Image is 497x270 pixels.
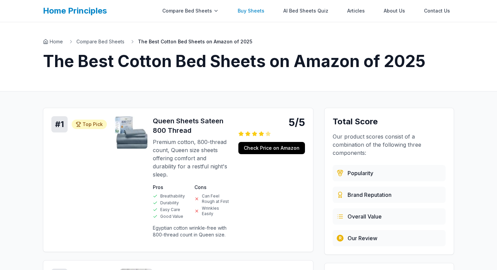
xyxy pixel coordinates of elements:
[348,169,373,177] span: Popularity
[82,121,103,128] span: Top Pick
[194,193,231,204] li: Can Feel Rough at First
[333,187,446,203] div: Evaluated from brand history, quality standards, and market presence
[153,116,230,135] h3: Queen Sheets Sateen 800 Thread
[420,4,454,18] a: Contact Us
[333,208,446,225] div: Combines price, quality, durability, and customer satisfaction
[348,191,392,199] span: Brand Reputation
[115,116,147,149] img: Queen Sheets Sateen 800 Thread - Cotton product image
[153,200,189,206] li: Durability
[234,4,268,18] a: Buy Sheets
[51,116,68,132] div: # 1
[279,4,332,18] a: AI Bed Sheets Quiz
[333,165,446,181] div: Based on customer reviews, ratings, and sales data
[333,132,446,157] p: Our product scores consist of a combination of the following three components:
[194,184,231,191] h4: Cons
[43,38,454,45] nav: Breadcrumb
[43,38,63,45] a: Home
[153,225,230,238] p: Egyptian cotton wrinkle-free with 800-thread count in Queen size.
[339,235,341,241] span: R
[158,4,223,18] div: Compare Bed Sheets
[153,193,189,199] li: Breathability
[348,234,377,242] span: Our Review
[153,138,230,179] p: Premium cotton, 800-thread count, Queen size sheets offering comfort and durability for a restful...
[43,6,107,16] a: Home Principles
[333,230,446,246] div: Our team's hands-on testing and evaluation process
[333,116,446,127] h3: Total Score
[153,184,189,191] h4: Pros
[343,4,369,18] a: Articles
[153,214,189,219] li: Good Value
[380,4,409,18] a: About Us
[76,38,124,45] a: Compare Bed Sheets
[238,116,305,128] div: 5/5
[153,207,189,212] li: Easy Care
[138,38,252,45] span: The Best Cotton Bed Sheets on Amazon of 2025
[348,212,382,221] span: Overall Value
[43,53,454,69] h1: The Best Cotton Bed Sheets on Amazon of 2025
[194,206,231,216] li: Wrinkles Easily
[238,142,305,154] a: Check Price on Amazon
